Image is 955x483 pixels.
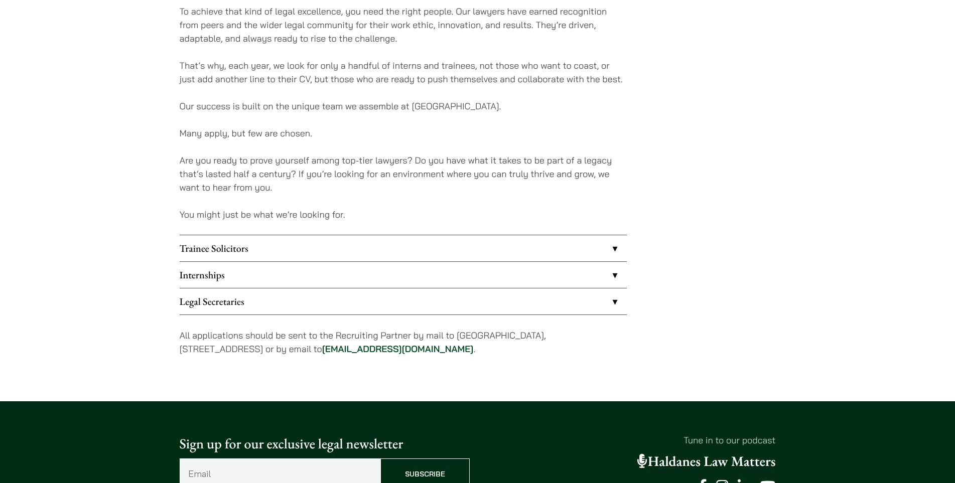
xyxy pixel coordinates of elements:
[180,208,627,221] p: You might just be what we’re looking for.
[180,235,627,261] a: Trainee Solicitors
[180,153,627,194] p: Are you ready to prove yourself among top-tier lawyers? Do you have what it takes to be part of a...
[180,99,627,113] p: Our success is built on the unique team we assemble at [GEOGRAPHIC_DATA].
[180,329,627,356] p: All applications should be sent to the Recruiting Partner by mail to [GEOGRAPHIC_DATA], [STREET_A...
[180,262,627,288] a: Internships
[322,343,474,355] a: [EMAIL_ADDRESS][DOMAIN_NAME]
[637,452,776,470] a: Haldanes Law Matters
[180,126,627,140] p: Many apply, but few are chosen.
[180,288,627,314] a: Legal Secretaries
[486,433,776,447] p: Tune in to our podcast
[180,433,470,454] p: Sign up for our exclusive legal newsletter
[180,59,627,86] p: That’s why, each year, we look for only a handful of interns and trainees, not those who want to ...
[180,5,627,45] p: To achieve that kind of legal excellence, you need the right people. Our lawyers have earned reco...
